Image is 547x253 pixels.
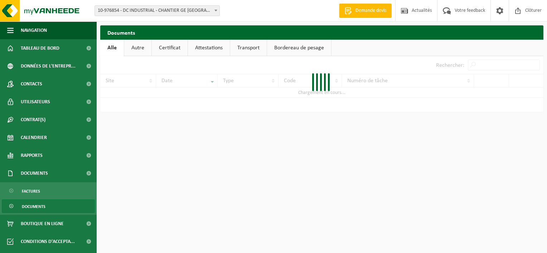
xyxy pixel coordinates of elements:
[21,215,64,233] span: Boutique en ligne
[21,21,47,39] span: Navigation
[21,75,42,93] span: Contacts
[21,233,75,250] span: Conditions d'accepta...
[21,129,47,147] span: Calendrier
[188,40,230,56] a: Attestations
[354,7,388,14] span: Demande devis
[2,184,95,198] a: Factures
[230,40,267,56] a: Transport
[22,200,45,213] span: Documents
[21,93,50,111] span: Utilisateurs
[267,40,331,56] a: Bordereau de pesage
[152,40,188,56] a: Certificat
[21,164,48,182] span: Documents
[124,40,151,56] a: Autre
[339,4,392,18] a: Demande devis
[21,147,43,164] span: Rapports
[95,5,220,16] span: 10-976854 - DC INDUSTRIAL - CHANTIER GE CHARLEROI - MARCHIENNE-AU-PONT
[100,25,543,39] h2: Documents
[95,6,219,16] span: 10-976854 - DC INDUSTRIAL - CHANTIER GE CHARLEROI - MARCHIENNE-AU-PONT
[2,199,95,213] a: Documents
[21,111,45,129] span: Contrat(s)
[21,39,59,57] span: Tableau de bord
[100,40,124,56] a: Alle
[22,184,40,198] span: Factures
[21,57,76,75] span: Données de l'entrepr...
